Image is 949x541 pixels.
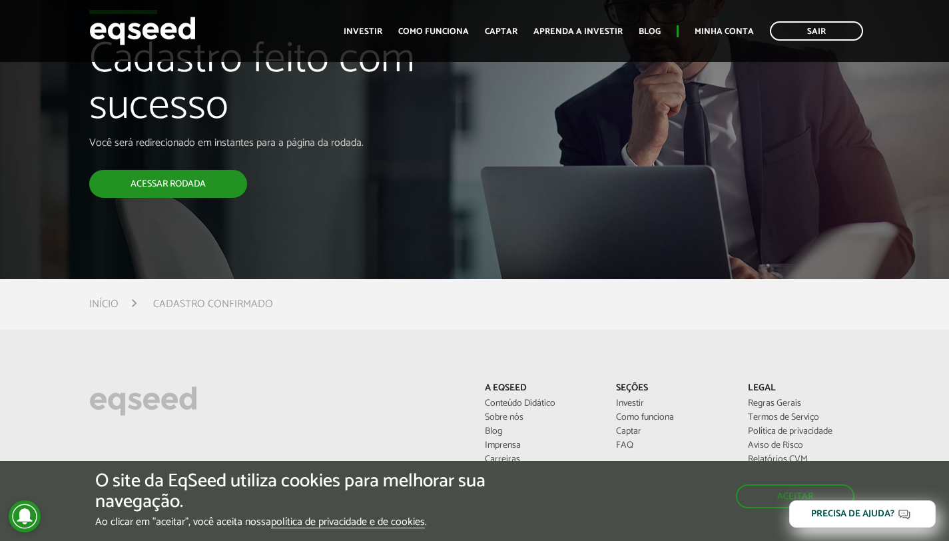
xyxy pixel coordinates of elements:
a: Aviso de Risco [748,441,860,450]
a: Relatórios CVM [748,455,860,464]
a: Captar [485,27,517,36]
a: Regras Gerais [748,399,860,408]
p: Seções [616,383,728,394]
a: Investir [344,27,382,36]
a: Política de privacidade [748,427,860,436]
a: Termos de Serviço [748,413,860,422]
li: Cadastro confirmado [153,295,273,313]
a: Blog [485,427,597,436]
a: Blog [639,27,661,36]
p: Legal [748,383,860,394]
a: Sair [770,21,863,41]
button: Aceitar [736,484,854,508]
p: Você será redirecionado em instantes para a página da rodada. [89,137,544,149]
a: Como funciona [398,27,469,36]
img: EqSeed [89,13,196,49]
a: Como funciona [616,413,728,422]
h5: O site da EqSeed utiliza cookies para melhorar sua navegação. [95,471,551,512]
a: Início [89,299,119,310]
a: Imprensa [485,441,597,450]
h1: Cadastro feito com sucesso [89,37,544,137]
a: Conteúdo Didático [485,399,597,408]
a: Aprenda a investir [533,27,623,36]
a: Sobre nós [485,413,597,422]
img: EqSeed Logo [89,383,197,419]
a: Captar [616,427,728,436]
a: Acessar rodada [89,170,247,198]
a: FAQ [616,441,728,450]
a: política de privacidade e de cookies [271,517,425,528]
p: Ao clicar em "aceitar", você aceita nossa . [95,516,551,528]
a: Carreiras [485,455,597,464]
a: Minha conta [695,27,754,36]
p: A EqSeed [485,383,597,394]
a: Investir [616,399,728,408]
